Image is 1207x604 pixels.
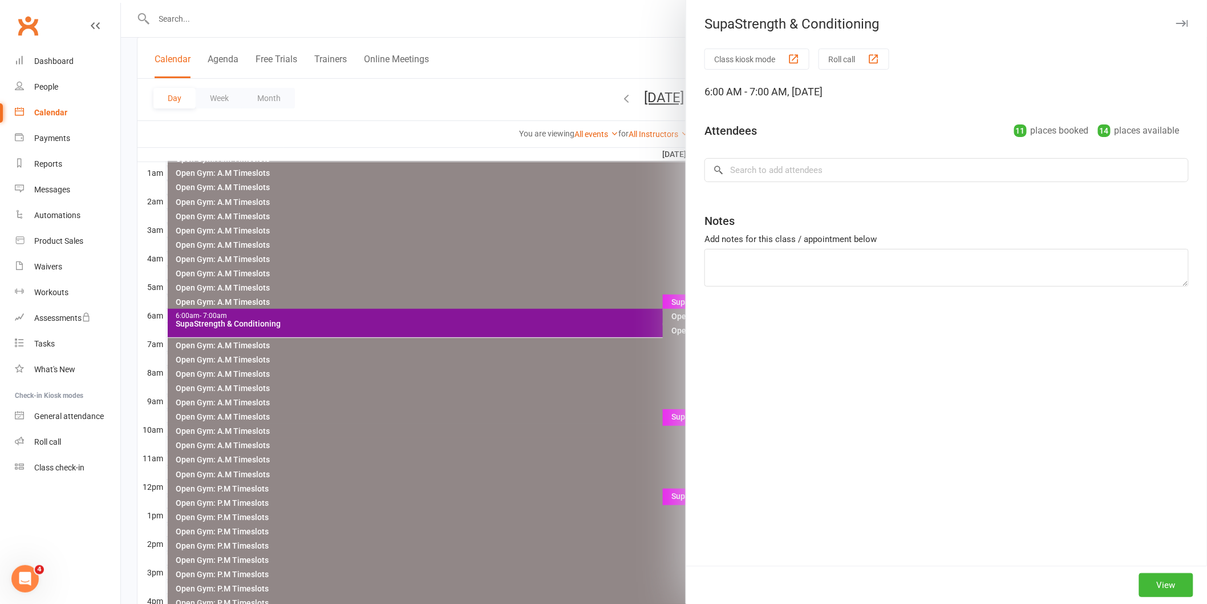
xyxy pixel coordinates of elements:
div: SupaStrength & Conditioning [686,16,1207,32]
a: Payments [15,126,120,151]
div: Assessments [34,313,91,323]
span: 4 [35,565,44,574]
div: Messages [34,185,70,194]
div: Tasks [34,339,55,348]
div: Notes [704,213,735,229]
div: Add notes for this class / appointment below [704,232,1189,246]
div: What's New [34,365,75,374]
div: Roll call [34,437,61,446]
iframe: Intercom live chat [11,565,39,593]
div: places available [1098,123,1180,139]
a: Roll call [15,429,120,455]
a: Reports [15,151,120,177]
a: Tasks [15,331,120,357]
a: General attendance kiosk mode [15,404,120,429]
a: Assessments [15,305,120,331]
div: 6:00 AM - 7:00 AM, [DATE] [704,84,1189,100]
a: Automations [15,203,120,228]
a: Waivers [15,254,120,280]
div: People [34,82,58,91]
div: General attendance [34,412,104,421]
div: Reports [34,159,62,168]
div: Payments [34,134,70,143]
a: People [15,74,120,100]
div: 14 [1098,124,1111,137]
a: Messages [15,177,120,203]
div: Calendar [34,108,67,117]
div: Waivers [34,262,62,271]
a: Clubworx [14,11,42,40]
a: Workouts [15,280,120,305]
a: Calendar [15,100,120,126]
div: Attendees [704,123,757,139]
div: Automations [34,211,80,220]
div: 11 [1014,124,1027,137]
a: Dashboard [15,49,120,74]
div: places booked [1014,123,1089,139]
button: View [1139,573,1193,597]
div: Dashboard [34,57,74,66]
div: Class check-in [34,463,84,472]
button: Class kiosk mode [704,49,809,70]
div: Product Sales [34,236,83,245]
a: Product Sales [15,228,120,254]
a: What's New [15,357,120,382]
input: Search to add attendees [704,158,1189,182]
a: Class kiosk mode [15,455,120,481]
button: Roll call [819,49,889,70]
div: Workouts [34,288,68,297]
